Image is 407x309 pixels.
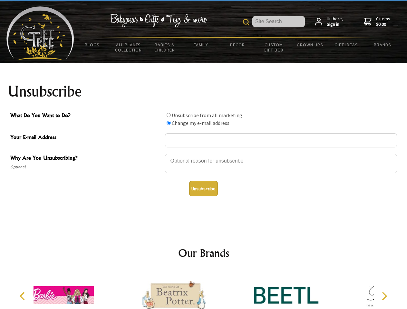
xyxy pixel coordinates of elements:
[219,38,256,51] a: Decor
[10,163,162,171] span: Optional
[315,16,343,27] a: Hi there,Sign in
[10,133,162,143] span: Your E-mail Address
[172,120,229,126] label: Change my e-mail address
[110,14,207,27] img: Babywear - Gifts - Toys & more
[377,289,391,303] button: Next
[165,133,397,147] input: Your E-mail Address
[376,22,390,27] strong: $0.00
[8,84,400,99] h1: Unsubscribe
[74,38,111,51] a: BLOGS
[376,16,390,27] span: 0 items
[165,154,397,173] textarea: Why Are You Unsubscribing?
[364,38,401,51] a: Brands
[327,16,343,27] span: Hi there,
[328,38,364,51] a: Gift Ideas
[167,113,171,117] input: What Do You Want to Do?
[172,112,242,118] label: Unsubscribe from all marketing
[167,121,171,125] input: What Do You Want to Do?
[252,16,305,27] input: Site Search
[183,38,219,51] a: Family
[10,154,162,163] span: Why Are You Unsubscribing?
[147,38,183,57] a: Babies & Children
[16,289,30,303] button: Previous
[10,111,162,121] span: What Do You Want to Do?
[111,38,147,57] a: All Plants Collection
[364,16,390,27] a: 0 items$0.00
[243,19,249,25] img: product search
[292,38,328,51] a: Grown Ups
[13,245,394,261] h2: Our Brands
[256,38,292,57] a: Custom Gift Box
[189,181,218,196] button: Unsubscribe
[6,6,74,60] img: Babyware - Gifts - Toys and more...
[327,22,343,27] strong: Sign in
